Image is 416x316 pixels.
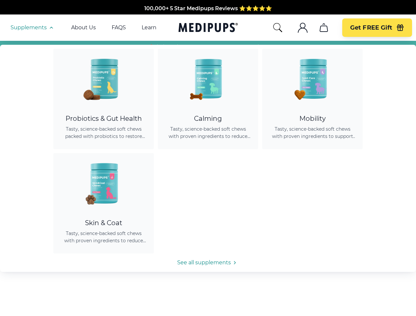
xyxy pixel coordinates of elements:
a: Probiotic Dog Chews - MedipupsProbiotics & Gut HealthTasty, science-backed soft chews packed with... [53,49,154,149]
span: Get FREE Gift [350,24,392,32]
a: Skin & Coat Chews - MedipupsSkin & CoatTasty, science-backed soft chews with proven ingredients t... [53,153,154,253]
div: Calming [166,115,250,123]
div: Skin & Coat [61,219,146,227]
div: Probiotics & Gut Health [61,115,146,123]
span: Made In The [GEOGRAPHIC_DATA] from domestic & globally sourced ingredients [98,13,318,19]
a: Learn [142,24,156,31]
a: Calming Dog Chews - MedipupsCalmingTasty, science-backed soft chews with proven ingredients to re... [158,49,258,149]
button: search [272,22,283,33]
img: Joint Care Chews - Medipups [283,49,342,108]
span: Tasty, science-backed soft chews packed with probiotics to restore gut balance, ease itching, sup... [61,125,146,140]
span: Supplements [11,24,47,31]
button: Supplements [11,24,55,32]
div: Mobility [270,115,355,123]
img: Skin & Coat Chews - Medipups [74,153,133,212]
span: Tasty, science-backed soft chews with proven ingredients to reduce shedding, promote healthy skin... [61,230,146,244]
button: Get FREE Gift [342,18,412,37]
span: Tasty, science-backed soft chews with proven ingredients to support joint health, improve mobilit... [270,125,355,140]
button: cart [316,20,332,36]
span: Tasty, science-backed soft chews with proven ingredients to reduce anxiety, promote relaxation, a... [166,125,250,140]
a: About Us [71,24,96,31]
a: FAQS [112,24,126,31]
button: account [295,20,311,36]
img: Calming Dog Chews - Medipups [179,49,238,108]
a: Joint Care Chews - MedipupsMobilityTasty, science-backed soft chews with proven ingredients to su... [262,49,363,149]
img: Probiotic Dog Chews - Medipups [74,49,133,108]
a: Medipups [179,21,238,35]
span: 100,000+ 5 Star Medipups Reviews ⭐️⭐️⭐️⭐️⭐️ [144,5,272,12]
